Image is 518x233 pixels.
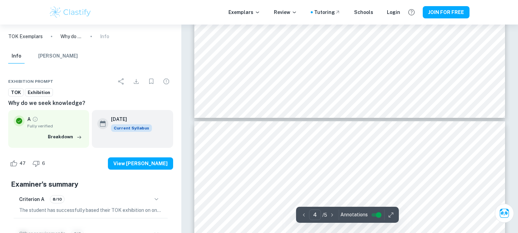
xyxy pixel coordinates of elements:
[314,9,340,16] a: Tutoring
[19,206,162,214] p: The student has successfully based their TOK exhibition on one of the 35 IBO prompts, specificall...
[406,6,417,18] button: Help and Feedback
[495,204,514,223] button: Ask Clai
[60,33,82,40] p: Why do we seek knowledge?
[340,211,368,218] span: Annotations
[16,160,29,167] span: 47
[114,75,128,88] div: Share
[25,88,53,97] a: Exhibition
[8,78,53,84] span: Exhibition Prompt
[9,89,23,96] span: TOK
[159,75,173,88] div: Report issue
[8,99,173,107] h6: Why do we seek knowledge?
[129,75,143,88] div: Download
[38,49,78,64] button: [PERSON_NAME]
[8,158,29,169] div: Like
[111,115,146,123] h6: [DATE]
[49,5,92,19] img: Clastify logo
[274,9,297,16] p: Review
[228,9,260,16] p: Exemplars
[354,9,373,16] a: Schools
[27,115,31,123] p: A
[32,116,38,122] a: Grade fully verified
[31,158,49,169] div: Dislike
[111,124,152,132] span: Current Syllabus
[25,89,53,96] span: Exhibition
[387,9,400,16] a: Login
[8,49,25,64] button: Info
[322,211,327,219] p: / 5
[27,123,84,129] span: Fully verified
[46,132,84,142] button: Breakdown
[50,196,64,202] span: 8/10
[8,88,24,97] a: TOK
[8,33,43,40] a: TOK Exemplars
[11,179,170,189] h5: Examiner's summary
[423,6,470,18] button: JOIN FOR FREE
[19,196,44,203] h6: Criterion A
[111,124,152,132] div: This exemplar is based on the current syllabus. Feel free to refer to it for inspiration/ideas wh...
[144,75,158,88] div: Bookmark
[100,33,109,40] p: Info
[38,160,49,167] span: 6
[108,157,173,170] button: View [PERSON_NAME]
